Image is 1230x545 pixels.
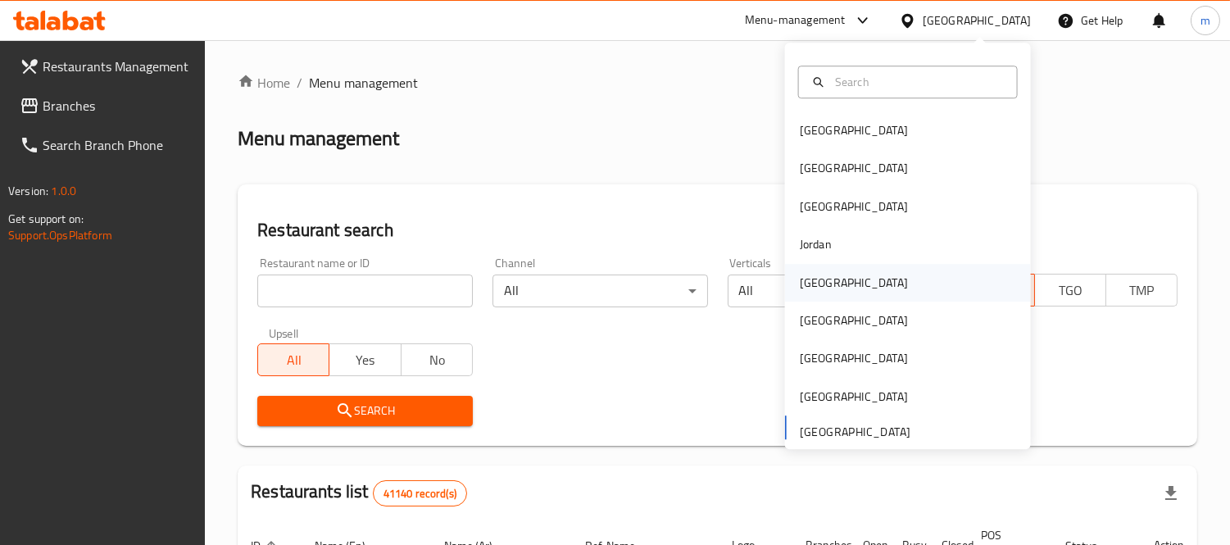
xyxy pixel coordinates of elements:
[1034,274,1106,307] button: TGO
[401,343,473,376] button: No
[309,73,418,93] span: Menu management
[800,388,908,406] div: [GEOGRAPHIC_DATA]
[800,274,908,292] div: [GEOGRAPHIC_DATA]
[7,125,206,165] a: Search Branch Phone
[800,311,908,329] div: [GEOGRAPHIC_DATA]
[800,198,908,216] div: [GEOGRAPHIC_DATA]
[1105,274,1178,307] button: TMP
[51,180,76,202] span: 1.0.0
[238,73,1197,93] nav: breadcrumb
[336,348,394,372] span: Yes
[923,11,1031,30] div: [GEOGRAPHIC_DATA]
[297,73,302,93] li: /
[800,160,908,178] div: [GEOGRAPHIC_DATA]
[745,11,846,30] div: Menu-management
[43,57,193,76] span: Restaurants Management
[1042,279,1100,302] span: TGO
[257,275,473,307] input: Search for restaurant name or ID..
[257,218,1178,243] h2: Restaurant search
[8,208,84,229] span: Get support on:
[800,350,908,368] div: [GEOGRAPHIC_DATA]
[251,479,467,506] h2: Restaurants list
[269,327,299,338] label: Upsell
[43,96,193,116] span: Branches
[374,486,466,502] span: 41140 record(s)
[1151,474,1191,513] div: Export file
[8,180,48,202] span: Version:
[1200,11,1210,30] span: m
[43,135,193,155] span: Search Branch Phone
[238,73,290,93] a: Home
[800,235,832,253] div: Jordan
[257,396,473,426] button: Search
[265,348,323,372] span: All
[828,73,1007,91] input: Search
[800,121,908,139] div: [GEOGRAPHIC_DATA]
[728,275,943,307] div: All
[8,225,112,246] a: Support.OpsPlatform
[492,275,708,307] div: All
[329,343,401,376] button: Yes
[7,47,206,86] a: Restaurants Management
[373,480,467,506] div: Total records count
[7,86,206,125] a: Branches
[238,125,399,152] h2: Menu management
[257,343,329,376] button: All
[408,348,466,372] span: No
[270,401,460,421] span: Search
[1113,279,1171,302] span: TMP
